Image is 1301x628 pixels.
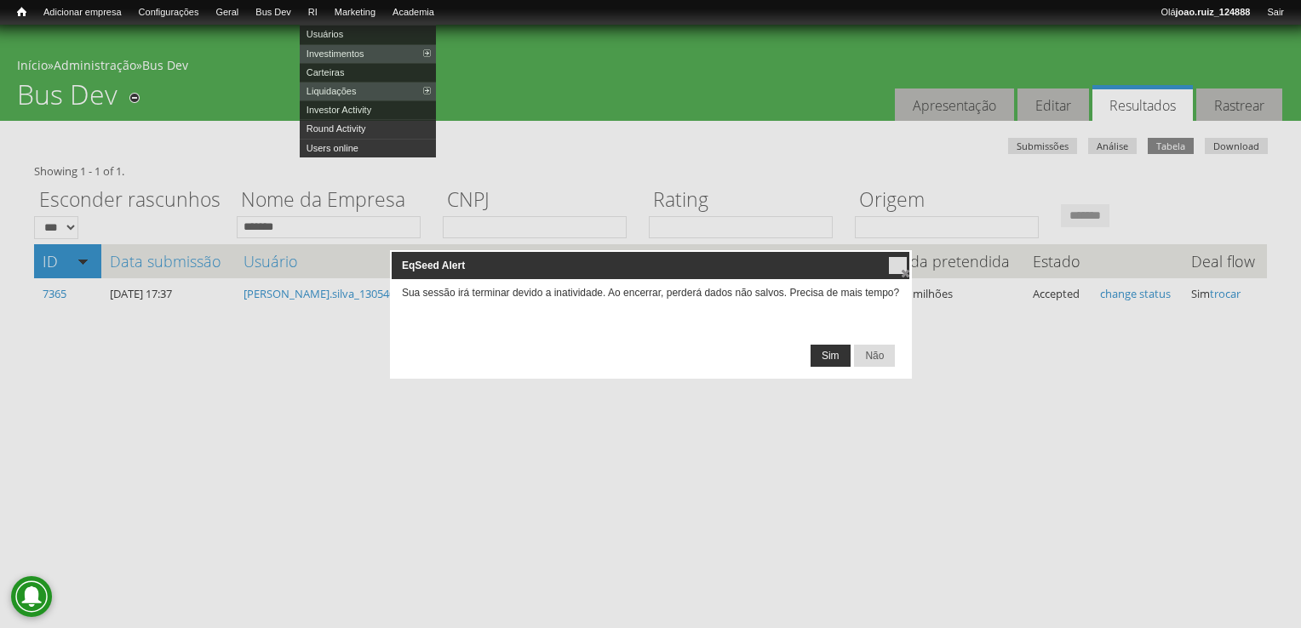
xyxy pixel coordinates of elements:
[384,4,443,21] a: Academia
[889,257,907,274] button: close
[17,6,26,18] span: Início
[1258,4,1292,21] a: Sair
[891,260,904,280] span: close
[9,4,35,20] a: Início
[35,4,130,21] a: Adicionar empresa
[326,4,384,21] a: Marketing
[402,257,850,274] span: EqSeed Alert
[247,4,300,21] a: Bus Dev
[130,4,208,21] a: Configurações
[854,345,895,367] button: Não
[207,4,247,21] a: Geral
[811,345,850,366] span: Sim
[855,345,894,366] span: Não
[1176,7,1251,17] strong: joao.ruiz_124888
[300,4,326,21] a: RI
[1152,4,1258,21] a: Olájoao.ruiz_124888
[811,345,851,367] button: Sim
[392,279,909,331] div: Sua sessão irá terminar devido a inatividade. Ao encerrar, perderá dados não salvos. Precisa de m...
